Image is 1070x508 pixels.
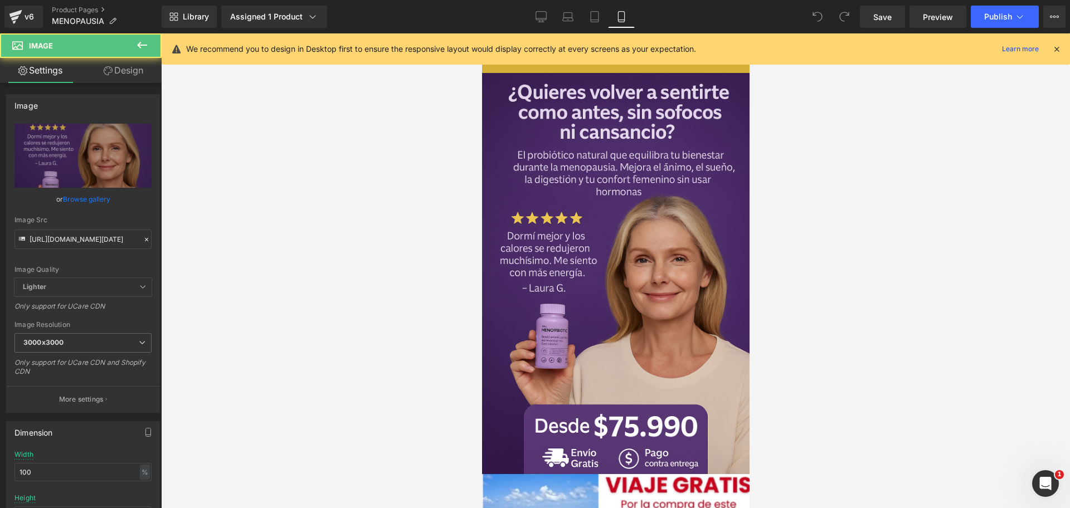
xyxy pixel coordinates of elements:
[1043,6,1066,28] button: More
[14,321,152,329] div: Image Resolution
[14,494,36,502] div: Height
[7,386,159,412] button: More settings
[230,11,318,22] div: Assigned 1 Product
[29,41,53,50] span: Image
[873,11,892,23] span: Save
[14,358,152,383] div: Only support for UCare CDN and Shopify CDN
[1032,470,1059,497] iframe: Intercom live chat
[59,394,104,404] p: More settings
[52,6,162,14] a: Product Pages
[63,189,110,209] a: Browse gallery
[581,6,608,28] a: Tablet
[14,451,33,458] div: Width
[833,6,855,28] button: Redo
[14,95,38,110] div: Image
[23,338,64,346] b: 3000x3000
[1055,470,1064,479] span: 1
[162,6,217,28] a: New Library
[14,266,152,273] div: Image Quality
[909,6,966,28] a: Preview
[83,58,164,83] a: Design
[14,463,152,481] input: auto
[14,422,53,437] div: Dimension
[984,12,1012,21] span: Publish
[52,17,104,26] span: MENOPAUSIA
[4,6,43,28] a: v6
[14,229,152,249] input: Link
[183,12,209,22] span: Library
[14,302,152,318] div: Only support for UCare CDN
[555,6,581,28] a: Laptop
[923,11,953,23] span: Preview
[186,43,696,55] p: We recommend you to design in Desktop first to ensure the responsive layout would display correct...
[998,42,1043,56] a: Learn more
[14,193,152,205] div: or
[22,9,36,24] div: v6
[608,6,635,28] a: Mobile
[971,6,1039,28] button: Publish
[528,6,555,28] a: Desktop
[14,216,152,224] div: Image Src
[140,465,150,480] div: %
[806,6,829,28] button: Undo
[23,282,46,291] b: Lighter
